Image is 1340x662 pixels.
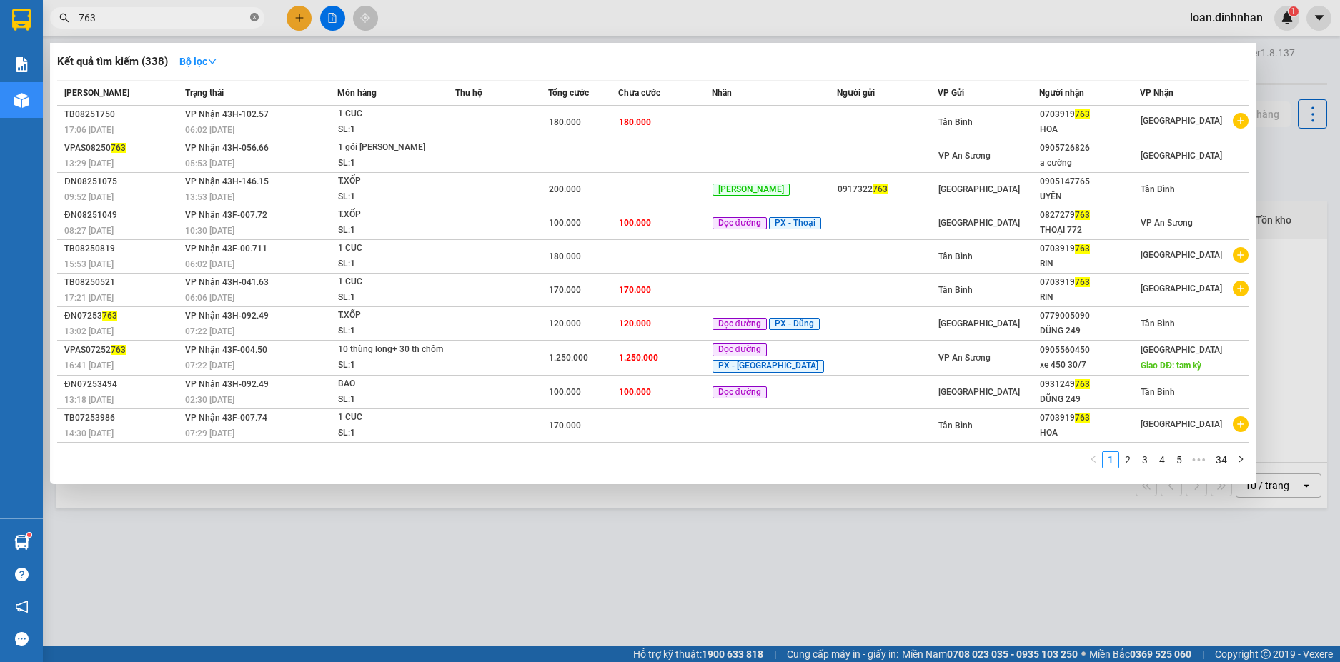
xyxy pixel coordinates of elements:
[1141,184,1175,194] span: Tân Bình
[619,387,651,397] span: 100.000
[338,106,445,122] div: 1 CUC
[1075,244,1090,254] span: 763
[338,308,445,324] div: T.XỐP
[769,318,820,331] span: PX - Dũng
[338,342,445,358] div: 10 thùng long+ 30 th chôm
[1233,281,1249,296] span: plus-circle
[1141,419,1222,429] span: [GEOGRAPHIC_DATA]
[1141,116,1222,126] span: [GEOGRAPHIC_DATA]
[1136,451,1153,468] li: 3
[837,88,875,98] span: Người gửi
[185,176,269,186] span: VP Nhận 43H-146.15
[549,421,581,431] span: 170.000
[64,428,114,438] span: 14:30 [DATE]
[338,207,445,223] div: T.XỐP
[64,326,114,336] span: 13:02 [DATE]
[1232,451,1249,468] li: Next Page
[1233,416,1249,432] span: plus-circle
[1040,343,1139,358] div: 0905560450
[14,535,29,550] img: warehouse-icon
[938,285,973,295] span: Tân Bình
[1075,210,1090,220] span: 763
[64,275,181,290] div: TB08250521
[64,361,114,371] span: 16:41 [DATE]
[27,533,31,537] sup: 1
[549,117,581,127] span: 180.000
[185,277,269,287] span: VP Nhận 43H-041.63
[1154,452,1170,468] a: 4
[64,395,114,405] span: 13:18 [DATE]
[338,241,445,256] div: 1 CUC
[1040,208,1139,223] div: 0827279
[64,141,181,156] div: VPAS08250
[338,358,445,373] div: SL: 1
[64,174,181,189] div: ĐN08251075
[64,208,181,223] div: ĐN08251049
[64,377,181,392] div: ĐN07253494
[185,210,267,220] span: VP Nhận 43F-007.72
[1102,451,1119,468] li: 1
[1089,455,1098,463] span: left
[1232,451,1249,468] button: right
[179,56,217,67] strong: Bộ lọc
[1040,309,1139,324] div: 0779005090
[337,88,377,98] span: Món hàng
[1075,109,1090,119] span: 763
[938,88,964,98] span: VP Gửi
[185,326,234,336] span: 07:22 [DATE]
[1233,247,1249,263] span: plus-circle
[1137,452,1153,468] a: 3
[185,143,269,153] span: VP Nhận 43H-056.66
[338,376,445,392] div: BAO
[1171,451,1188,468] li: 5
[1040,223,1139,238] div: THOẠI 772
[338,122,445,138] div: SL: 1
[102,311,117,321] span: 763
[873,184,888,194] span: 763
[185,88,224,98] span: Trạng thái
[713,184,790,196] span: [PERSON_NAME]
[938,319,1020,329] span: [GEOGRAPHIC_DATA]
[1040,256,1139,271] div: RIN
[1040,141,1139,156] div: 0905726826
[1120,452,1136,468] a: 2
[619,285,651,295] span: 170.000
[1141,250,1222,260] span: [GEOGRAPHIC_DATA]
[1211,451,1232,468] li: 34
[1040,122,1139,137] div: HOA
[338,392,445,408] div: SL: 1
[1075,277,1090,287] span: 763
[15,568,29,581] span: question-circle
[1040,377,1139,392] div: 0931249
[111,143,126,153] span: 763
[713,217,767,230] span: Dọc đường
[618,88,660,98] span: Chưa cước
[338,274,445,290] div: 1 CUC
[549,218,581,228] span: 100.000
[619,319,651,329] span: 120.000
[185,345,267,355] span: VP Nhận 43F-004.50
[938,184,1020,194] span: [GEOGRAPHIC_DATA]
[1188,451,1211,468] span: •••
[15,600,29,613] span: notification
[1040,156,1139,171] div: a cường
[549,319,581,329] span: 120.000
[15,632,29,646] span: message
[1233,113,1249,129] span: plus-circle
[938,218,1020,228] span: [GEOGRAPHIC_DATA]
[1075,413,1090,423] span: 763
[1040,174,1139,189] div: 0905147765
[64,309,181,324] div: ĐN07253
[185,192,234,202] span: 13:53 [DATE]
[549,387,581,397] span: 100.000
[1141,151,1222,161] span: [GEOGRAPHIC_DATA]
[185,361,234,371] span: 07:22 [DATE]
[938,353,991,363] span: VP An Sương
[64,259,114,269] span: 15:53 [DATE]
[64,192,114,202] span: 09:52 [DATE]
[1040,426,1139,441] div: HOA
[185,413,267,423] span: VP Nhận 43F-007.74
[1141,387,1175,397] span: Tân Bình
[1153,451,1171,468] li: 4
[185,259,234,269] span: 06:02 [DATE]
